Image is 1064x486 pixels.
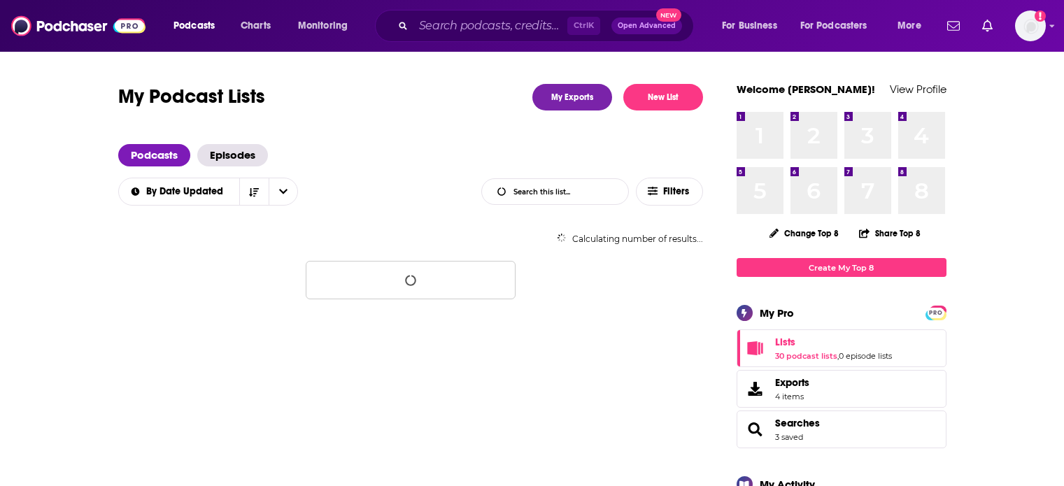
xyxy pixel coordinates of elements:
[1015,10,1046,41] span: Logged in as madeleinelbrownkensington
[839,351,892,361] a: 0 episode lists
[928,308,944,318] span: PRO
[742,338,769,358] a: Lists
[775,376,809,389] span: Exports
[775,432,803,442] a: 3 saved
[737,258,946,277] a: Create My Top 8
[118,234,703,244] div: Calculating number of results...
[1015,10,1046,41] button: Show profile menu
[413,15,567,37] input: Search podcasts, credits, & more...
[118,187,239,196] button: open menu
[663,187,691,196] span: Filters
[118,84,265,110] h1: My Podcast Lists
[146,187,228,196] span: By Date Updated
[898,16,921,36] span: More
[298,16,348,36] span: Monitoring
[164,15,233,37] button: open menu
[791,15,888,37] button: open menu
[775,392,809,401] span: 4 items
[942,14,965,38] a: Show notifications dropdown
[775,417,820,429] a: Searches
[737,410,946,448] span: Searches
[742,420,769,439] a: Searches
[888,15,939,37] button: open menu
[232,15,279,37] a: Charts
[761,224,848,242] button: Change Top 8
[623,84,703,110] button: New List
[977,14,998,38] a: Show notifications dropdown
[712,15,795,37] button: open menu
[858,220,921,247] button: Share Top 8
[742,379,769,399] span: Exports
[775,336,795,348] span: Lists
[737,329,946,367] span: Lists
[775,351,837,361] a: 30 podcast lists
[837,351,839,361] span: ,
[775,336,892,348] a: Lists
[760,306,794,320] div: My Pro
[241,16,271,36] span: Charts
[928,307,944,317] a: PRO
[173,16,215,36] span: Podcasts
[1035,10,1046,22] svg: Add a profile image
[800,16,867,36] span: For Podcasters
[722,16,777,36] span: For Business
[288,15,366,37] button: open menu
[306,261,516,299] button: Loading
[737,370,946,408] a: Exports
[118,144,190,166] a: Podcasts
[737,83,875,96] a: Welcome [PERSON_NAME]!
[532,84,612,110] a: My Exports
[611,17,682,34] button: Open AdvancedNew
[118,178,298,206] h2: Choose List sort
[636,178,703,206] button: Filters
[197,144,268,166] a: Episodes
[239,178,269,205] button: Sort Direction
[1015,10,1046,41] img: User Profile
[618,22,676,29] span: Open Advanced
[656,8,681,22] span: New
[890,83,946,96] a: View Profile
[11,13,146,39] img: Podchaser - Follow, Share and Rate Podcasts
[269,178,298,205] button: open menu
[567,17,600,35] span: Ctrl K
[388,10,707,42] div: Search podcasts, credits, & more...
